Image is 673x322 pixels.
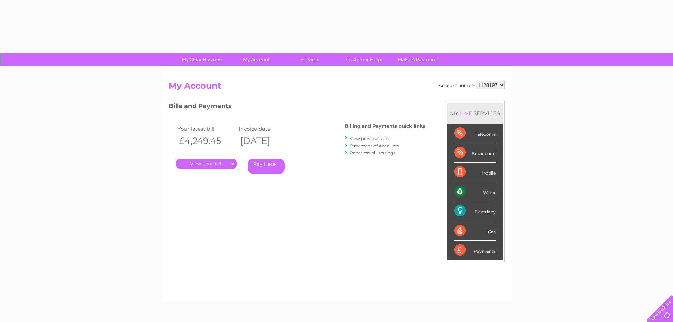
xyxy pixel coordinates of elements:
div: Electricity [454,201,496,221]
div: Mobile [454,163,496,182]
th: £4,249.45 [176,134,237,148]
a: My Account [227,53,285,66]
a: Make A Payment [388,53,447,66]
a: Customer Help [335,53,393,66]
div: Account number [439,81,505,89]
div: Broadband [454,143,496,163]
td: Invoice date [237,124,298,134]
h2: My Account [169,81,505,94]
a: Statement of Accounts [350,143,399,148]
div: Gas [454,221,496,241]
div: MY SERVICES [447,103,503,123]
a: . [176,159,237,169]
a: Pay Here [248,159,285,174]
a: Services [281,53,339,66]
h3: Bills and Payments [169,101,425,113]
a: Paperless bill settings [350,150,395,156]
th: [DATE] [237,134,298,148]
a: View previous bills [350,136,389,141]
div: Water [454,182,496,201]
a: My Clear Business [173,53,232,66]
td: Your latest bill [176,124,237,134]
div: Telecoms [454,124,496,143]
div: LIVE [459,110,473,117]
h4: Billing and Payments quick links [345,123,425,129]
div: Payments [454,241,496,260]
